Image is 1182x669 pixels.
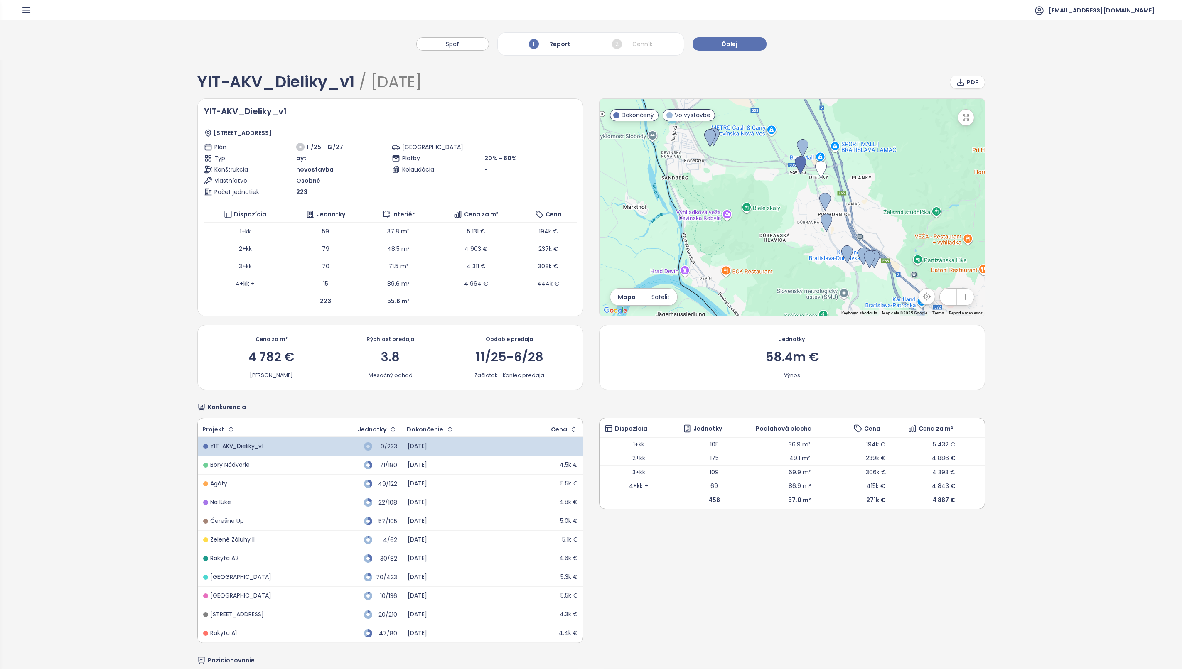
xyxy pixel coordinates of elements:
[408,592,427,600] div: [DATE]
[849,451,903,466] td: 239k €
[476,351,543,363] div: 11/25-6/28
[751,493,849,507] td: 57.0 m²
[210,611,264,618] div: [STREET_ADDRESS]
[779,336,805,343] div: Jednotky
[474,372,544,379] div: Začiatok - Koniec predaja
[234,210,266,219] span: Dispozícia
[256,336,288,343] div: Cena za m²
[600,437,678,451] td: 1+kk
[903,493,985,507] td: 4 887 €
[355,71,422,93] span: / [DATE]
[376,481,397,487] div: 49/122
[214,154,260,163] span: Typ
[210,630,237,637] div: Rakyta A1
[903,465,985,479] td: 4 393 €
[376,575,397,580] div: 70/423
[287,240,365,257] td: 79
[320,297,331,305] b: 223
[210,480,227,488] div: Agáty
[644,289,677,305] button: Satelit
[464,279,488,288] span: 4 964 €
[210,573,271,581] div: [GEOGRAPHIC_DATA]
[849,479,903,493] td: 415k €
[467,262,486,270] span: 4 311 €
[214,176,260,185] span: Vlastníctvo
[602,305,629,316] a: Open this area in Google Maps (opens a new window)
[392,210,415,219] span: Interiér
[307,142,343,152] span: 11/25 - 12/27
[210,555,238,562] div: Rakyta A2
[560,461,578,469] div: 4.5k €
[376,537,397,543] div: 4/62
[376,593,397,599] div: 10/136
[722,39,737,49] span: Ďalej
[464,210,499,219] span: Cena za m²
[402,142,448,152] span: [GEOGRAPHIC_DATA]
[214,187,260,196] span: Počet jednotiek
[602,305,629,316] img: Google
[546,210,562,219] span: Cena
[678,451,751,466] td: 175
[751,465,849,479] td: 69.9 m²
[210,499,231,506] div: Na lúke
[204,275,287,292] td: 4+kk +
[408,573,427,581] div: [DATE]
[486,336,533,343] div: Obdobie predaja
[547,297,550,305] b: -
[949,311,982,315] a: Report a map error
[908,424,979,433] div: Cena za m²
[675,110,710,120] span: Vo výstavbe
[464,245,488,253] span: 4 903 €
[560,517,578,525] div: 5.0k €
[529,39,539,49] span: 1
[903,479,985,493] td: 4 843 €
[678,465,751,479] td: 109
[756,426,843,431] div: Podlahová plocha
[210,517,244,525] div: Čerešne Up
[202,427,224,432] div: Projekt
[197,74,422,90] div: YIT-AKV_Dieliky_v1
[622,110,654,120] span: Dokončený
[214,165,260,174] span: Konštrukcia
[416,37,489,51] button: Späť
[376,444,397,449] div: 0/223
[484,165,488,174] span: -
[210,536,255,544] div: Zelené Záluhy II
[408,499,427,506] div: [DATE]
[408,443,427,450] div: [DATE]
[849,493,903,507] td: 271k €
[296,165,334,174] span: novostavba
[559,555,578,562] div: 4.6k €
[376,519,397,524] div: 57/105
[474,297,478,305] b: -
[214,142,260,152] span: Plán
[214,128,272,137] span: [STREET_ADDRESS]
[210,443,263,450] div: YIT-AKV_Dieliky_v1
[751,479,849,493] td: 86.9 m²
[402,154,448,163] span: Platby
[537,279,559,288] span: 444k €
[208,402,246,412] span: Konkurencia
[376,556,397,561] div: 30/82
[467,227,485,235] span: 5 131 €
[693,37,767,51] button: Ďalej
[369,372,413,379] div: Mesačný odhad
[678,493,751,507] td: 458
[296,176,320,185] span: Osobné
[408,480,427,488] div: [DATE]
[296,154,307,163] span: byt
[287,257,365,275] td: 70
[204,257,287,275] td: 3+kk
[551,427,567,432] div: Cena
[967,78,978,87] span: PDF
[610,37,655,51] div: Cenník
[600,479,678,493] td: 4+kk +
[317,210,345,219] span: Jednotky
[208,656,255,665] span: Pozicionovanie
[560,592,578,600] div: 5.5k €
[560,573,578,581] div: 5.3k €
[610,289,644,305] button: Mapa
[841,310,877,316] button: Keyboard shortcuts
[210,592,271,600] div: [GEOGRAPHIC_DATA]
